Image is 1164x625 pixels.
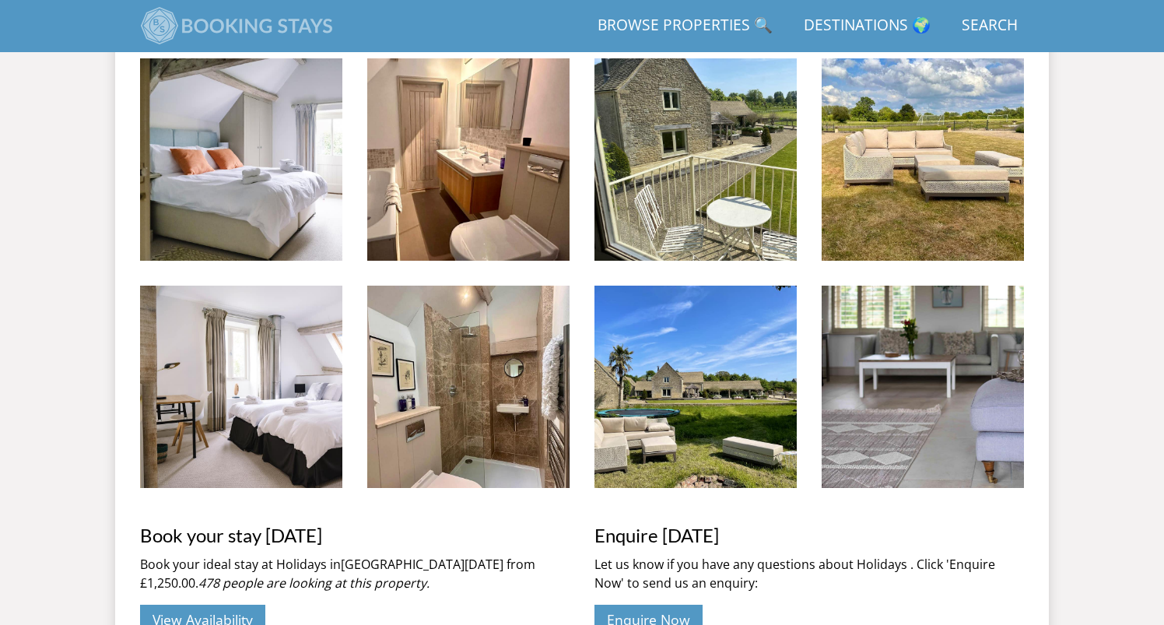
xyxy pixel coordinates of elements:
[140,58,342,261] img: Bedroom 5
[140,286,342,488] img: Bedroom six
[822,286,1024,488] img: Sitting Room
[594,555,1024,592] p: Let us know if you have any questions about Holidays . Click 'Enquire Now' to send us an enquiry:
[341,556,465,573] a: [GEOGRAPHIC_DATA]
[140,6,335,45] img: BookingStays
[594,525,1024,546] h3: Enquire [DATE]
[367,286,570,488] img: Shower room
[140,525,570,546] h3: Book your stay [DATE]
[594,286,797,488] img: Outside Play Area
[594,58,797,261] img: First floor balcony
[591,9,779,44] a: Browse Properties 🔍
[955,9,1024,44] a: Search
[822,58,1024,261] img: Gardens
[140,555,570,592] p: Book your ideal stay at Holidays in [DATE] from £1,250.00.
[198,574,429,592] i: 478 people are looking at this property.
[367,58,570,261] img: Bathroom
[798,9,937,44] a: Destinations 🌍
